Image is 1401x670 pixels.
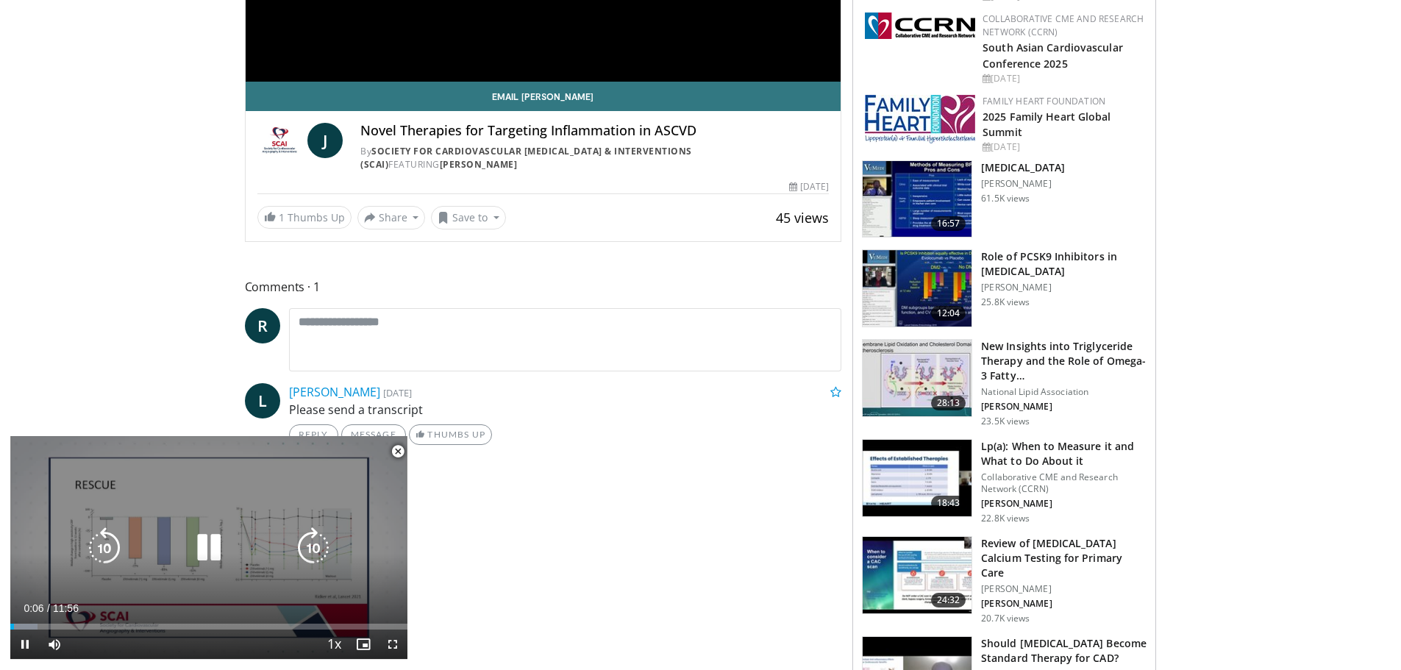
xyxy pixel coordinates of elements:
[863,340,972,416] img: 45ea033d-f728-4586-a1ce-38957b05c09e.150x105_q85_crop-smart_upscale.jpg
[863,250,972,327] img: 3346fd73-c5f9-4d1f-bb16-7b1903aae427.150x105_q85_crop-smart_upscale.jpg
[981,160,1065,175] h3: [MEDICAL_DATA]
[983,40,1123,70] a: South Asian Cardiovascular Conference 2025
[862,249,1147,327] a: 12:04 Role of PCSK9 Inhibitors in [MEDICAL_DATA] [PERSON_NAME] 25.8K views
[776,209,829,227] span: 45 views
[865,13,975,39] img: a04ee3ba-8487-4636-b0fb-5e8d268f3737.png.150x105_q85_autocrop_double_scale_upscale_version-0.2.png
[983,110,1111,139] a: 2025 Family Heart Global Summit
[245,277,842,296] span: Comments 1
[983,95,1105,107] a: Family Heart Foundation
[981,249,1147,279] h3: Role of PCSK9 Inhibitors in [MEDICAL_DATA]
[981,583,1147,595] p: [PERSON_NAME]
[24,602,43,614] span: 0:06
[981,416,1030,427] p: 23.5K views
[981,636,1147,666] h3: Should [MEDICAL_DATA] Become Standard Therapy for CAD?
[981,296,1030,308] p: 25.8K views
[862,339,1147,427] a: 28:13 New Insights into Triglyceride Therapy and the Role of Omega-3 Fatty… National Lipid Associ...
[357,206,426,229] button: Share
[257,206,352,229] a: 1 Thumbs Up
[863,537,972,613] img: f4af32e0-a3f3-4dd9-8ed6-e543ca885e6d.150x105_q85_crop-smart_upscale.jpg
[440,158,518,171] a: [PERSON_NAME]
[319,630,349,659] button: Playback Rate
[289,401,842,418] p: Please send a transcript
[862,439,1147,524] a: 18:43 Lp(a): When to Measure it and What to Do About it Collaborative CME and Research Network (C...
[863,440,972,516] img: 7a20132b-96bf-405a-bedd-783937203c38.150x105_q85_crop-smart_upscale.jpg
[360,145,692,171] a: Society for Cardiovascular [MEDICAL_DATA] & Interventions (SCAI)
[245,308,280,343] a: R
[289,384,380,400] a: [PERSON_NAME]
[931,593,966,607] span: 24:32
[983,72,1144,85] div: [DATE]
[10,436,407,660] video-js: Video Player
[289,424,338,445] a: Reply
[53,602,79,614] span: 11:56
[931,396,966,410] span: 28:13
[981,613,1030,624] p: 20.7K views
[341,424,406,445] a: Message
[378,630,407,659] button: Fullscreen
[257,123,302,158] img: Society for Cardiovascular Angiography & Interventions (SCAI)
[40,630,69,659] button: Mute
[10,630,40,659] button: Pause
[981,498,1147,510] p: [PERSON_NAME]
[981,339,1147,383] h3: New Insights into Triglyceride Therapy and the Role of Omega-3 Fatty…
[931,216,966,231] span: 16:57
[981,193,1030,204] p: 61.5K views
[246,82,841,111] a: Email [PERSON_NAME]
[865,95,975,143] img: 96363db5-6b1b-407f-974b-715268b29f70.jpeg.150x105_q85_autocrop_double_scale_upscale_version-0.2.jpg
[279,210,285,224] span: 1
[981,471,1147,495] p: Collaborative CME and Research Network (CCRN)
[383,386,412,399] small: [DATE]
[981,536,1147,580] h3: Review of [MEDICAL_DATA] Calcium Testing for Primary Care
[983,140,1144,154] div: [DATE]
[981,598,1147,610] p: [PERSON_NAME]
[349,630,378,659] button: Enable picture-in-picture mode
[307,123,343,158] a: J
[383,436,413,467] button: Close
[983,13,1144,38] a: Collaborative CME and Research Network (CCRN)
[981,386,1147,398] p: National Lipid Association
[245,383,280,418] a: L
[981,401,1147,413] p: [PERSON_NAME]
[409,424,492,445] a: Thumbs Up
[10,624,407,630] div: Progress Bar
[360,123,829,139] h4: Novel Therapies for Targeting Inflammation in ASCVD
[931,306,966,321] span: 12:04
[862,536,1147,624] a: 24:32 Review of [MEDICAL_DATA] Calcium Testing for Primary Care [PERSON_NAME] [PERSON_NAME] 20.7K...
[863,161,972,238] img: a92b9a22-396b-4790-a2bb-5028b5f4e720.150x105_q85_crop-smart_upscale.jpg
[981,513,1030,524] p: 22.8K views
[981,282,1147,293] p: [PERSON_NAME]
[47,602,50,614] span: /
[360,145,829,171] div: By FEATURING
[789,180,829,193] div: [DATE]
[431,206,506,229] button: Save to
[981,178,1065,190] p: [PERSON_NAME]
[862,160,1147,238] a: 16:57 [MEDICAL_DATA] [PERSON_NAME] 61.5K views
[931,496,966,510] span: 18:43
[981,439,1147,468] h3: Lp(a): When to Measure it and What to Do About it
